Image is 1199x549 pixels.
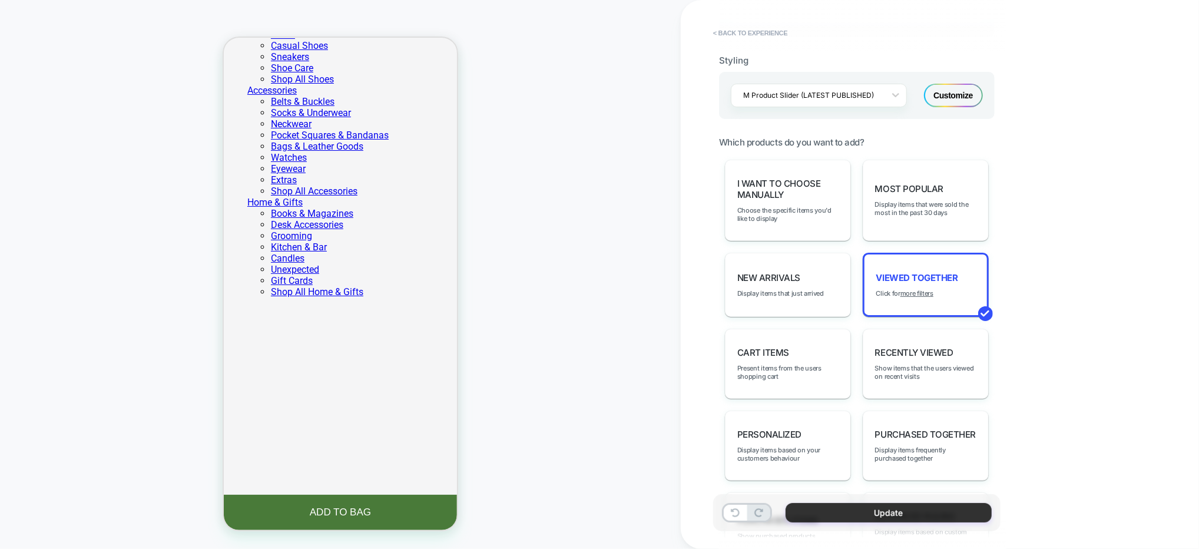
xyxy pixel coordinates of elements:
span: personalized [737,429,801,440]
a: Unexpected [47,226,95,237]
button: Update [786,503,992,522]
a: Socks & Underwear [47,70,127,81]
span: Display items that were sold the most in the past 30 days [875,200,976,217]
div: Styling [719,55,995,66]
a: Kitchen & Bar [47,204,103,215]
span: Choose the specific items you'd like to display [737,206,839,223]
span: New Arrivals [737,272,800,283]
a: Neckwear [47,81,88,92]
a: Shop All Shoes [47,36,110,47]
span: Recently Viewed [875,347,953,358]
a: Books & Magazines [47,170,130,181]
a: Shop All Accessories [47,148,134,159]
span: Viewed Together [876,272,958,283]
span: Click for [876,289,933,297]
span: Which products do you want to add? [719,137,865,148]
span: Purchased Together [875,429,976,440]
span: Most Popular [875,183,943,194]
a: Accessories [24,47,73,58]
a: Grooming [47,193,88,204]
span: Display items based on your customers behaviour [737,446,839,462]
a: Shop All Home & Gifts [47,249,140,260]
a: Eyewear [47,125,82,137]
a: Desk Accessories [47,181,120,193]
a: Sneakers [47,14,85,25]
a: Shoe Care [47,25,90,36]
u: more filters [900,289,933,297]
a: Belts & Buckles [47,58,111,70]
a: Extras [47,137,73,148]
span: Display items frequently purchased together [875,446,976,462]
a: Watches [47,114,83,125]
a: Candles [47,215,81,226]
button: < Back to experience [707,24,793,42]
span: Cart Items [737,347,789,358]
span: I want to choose manually [737,178,839,200]
span: Display items that just arrived [737,289,824,297]
a: Bags & Leather Goods [47,103,140,114]
span: Present items from the users shopping cart [737,364,839,381]
a: Pocket Squares & Bandanas [47,92,165,103]
a: Casual Shoes [47,2,104,14]
a: Home & Gifts [24,159,79,170]
span: Show items that the users viewed on recent visits [875,364,976,381]
a: Gift Cards [47,237,89,249]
